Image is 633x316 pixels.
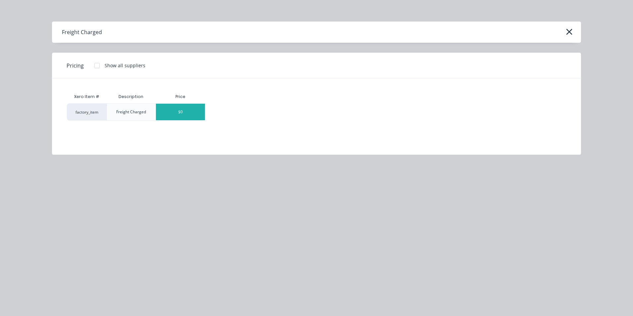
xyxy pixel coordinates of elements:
div: Description [113,88,149,105]
div: Xero Item # [67,90,107,103]
div: Freight Charged [62,28,102,36]
span: Pricing [67,62,84,70]
div: Price [156,90,205,103]
div: factory_item [67,103,107,121]
div: $0 [156,104,205,120]
div: Freight Charged [116,109,146,115]
div: Show all suppliers [105,62,145,69]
